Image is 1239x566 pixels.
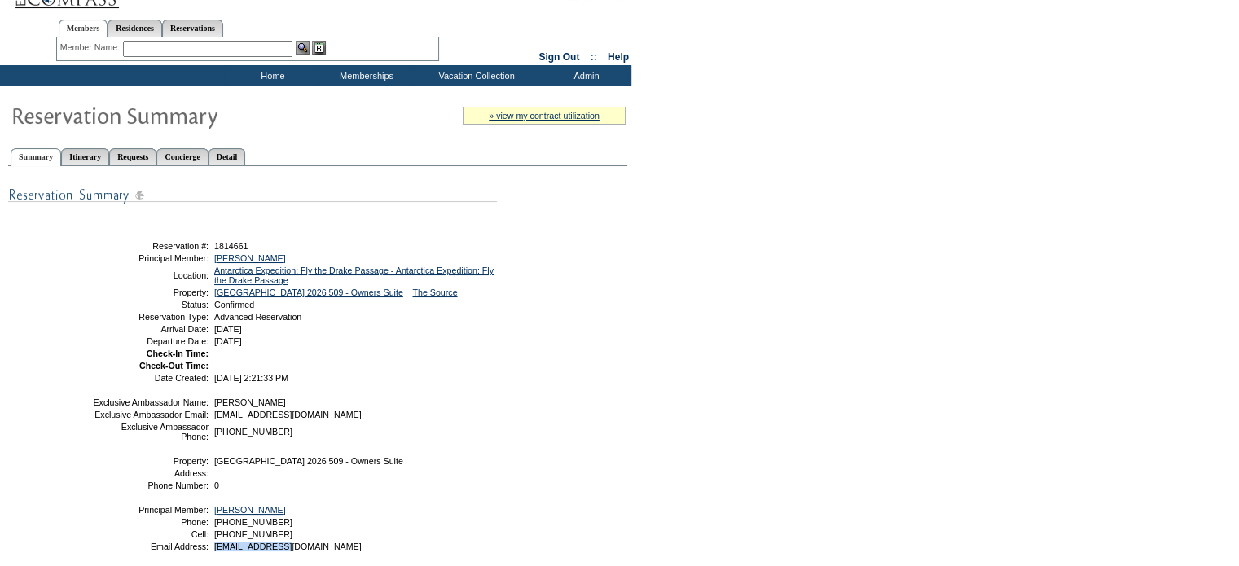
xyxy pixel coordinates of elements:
td: Property: [92,287,209,297]
span: [PHONE_NUMBER] [214,517,292,527]
span: 1814661 [214,241,248,251]
td: Principal Member: [92,505,209,515]
td: Address: [92,468,209,478]
span: [DATE] 2:21:33 PM [214,373,288,383]
td: Cell: [92,529,209,539]
a: Summary [11,148,61,166]
td: Property: [92,456,209,466]
a: Reservations [162,20,223,37]
strong: Check-In Time: [147,349,209,358]
span: [EMAIL_ADDRESS][DOMAIN_NAME] [214,542,362,551]
td: Phone: [92,517,209,527]
td: Memberships [318,65,411,86]
span: Confirmed [214,300,254,309]
td: Principal Member: [92,253,209,263]
strong: Check-Out Time: [139,361,209,371]
span: [DATE] [214,324,242,334]
a: Help [608,51,629,63]
a: Itinerary [61,148,109,165]
img: Reservaton Summary [11,99,336,131]
td: Vacation Collection [411,65,538,86]
span: [PHONE_NUMBER] [214,427,292,437]
td: Departure Date: [92,336,209,346]
a: Residences [108,20,162,37]
div: Member Name: [60,41,123,55]
a: » view my contract utilization [489,111,600,121]
td: Status: [92,300,209,309]
a: [GEOGRAPHIC_DATA] 2026 509 - Owners Suite [214,287,403,297]
td: Home [224,65,318,86]
span: [PERSON_NAME] [214,397,286,407]
td: Location: [92,265,209,285]
span: Advanced Reservation [214,312,301,322]
img: Reservations [312,41,326,55]
a: Members [59,20,108,37]
a: [PERSON_NAME] [214,253,286,263]
td: Admin [538,65,631,86]
td: Exclusive Ambassador Name: [92,397,209,407]
a: Requests [109,148,156,165]
span: [GEOGRAPHIC_DATA] 2026 509 - Owners Suite [214,456,403,466]
a: Sign Out [538,51,579,63]
td: Arrival Date: [92,324,209,334]
a: Antarctica Expedition: Fly the Drake Passage - Antarctica Expedition: Fly the Drake Passage [214,265,494,285]
td: Phone Number: [92,480,209,490]
span: 0 [214,480,219,490]
a: The Source [412,287,457,297]
a: [PERSON_NAME] [214,505,286,515]
span: [PHONE_NUMBER] [214,529,292,539]
span: [DATE] [214,336,242,346]
td: Email Address: [92,542,209,551]
td: Reservation #: [92,241,209,251]
td: Date Created: [92,373,209,383]
img: subTtlResSummary.gif [8,185,497,205]
span: :: [591,51,597,63]
a: Concierge [156,148,208,165]
td: Reservation Type: [92,312,209,322]
span: [EMAIL_ADDRESS][DOMAIN_NAME] [214,410,362,419]
a: Detail [209,148,246,165]
td: Exclusive Ambassador Email: [92,410,209,419]
img: View [296,41,310,55]
td: Exclusive Ambassador Phone: [92,422,209,441]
